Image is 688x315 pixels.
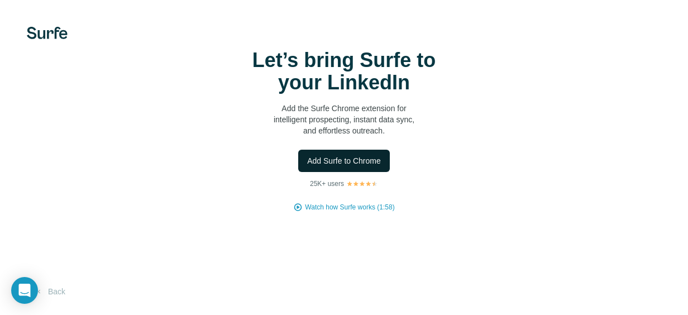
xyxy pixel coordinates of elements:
[11,277,38,304] div: Open Intercom Messenger
[305,202,394,212] button: Watch how Surfe works (1:58)
[232,49,456,94] h1: Let’s bring Surfe to your LinkedIn
[310,179,344,189] p: 25K+ users
[27,27,68,39] img: Surfe's logo
[232,103,456,136] p: Add the Surfe Chrome extension for intelligent prospecting, instant data sync, and effortless out...
[298,150,390,172] button: Add Surfe to Chrome
[27,281,73,302] button: Back
[307,155,381,166] span: Add Surfe to Chrome
[346,180,378,187] img: Rating Stars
